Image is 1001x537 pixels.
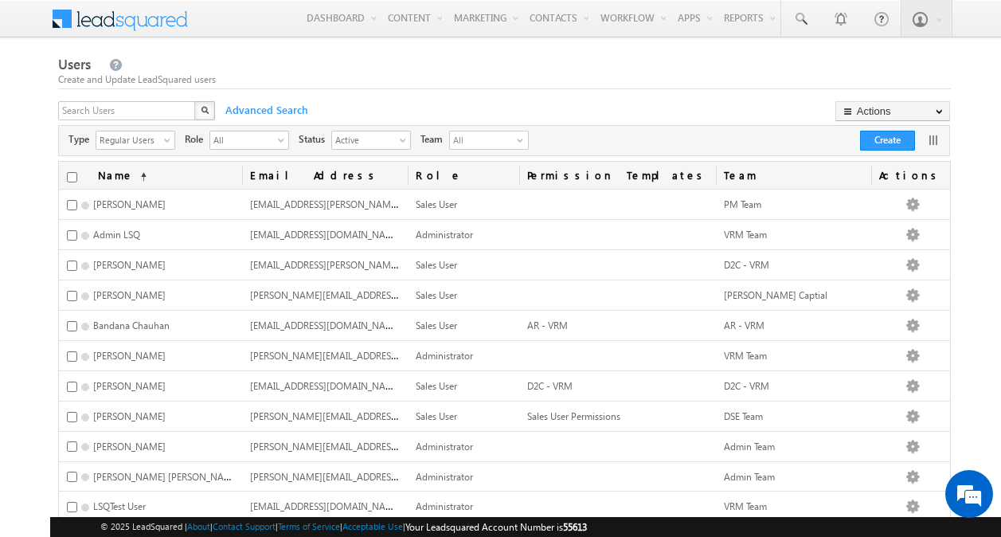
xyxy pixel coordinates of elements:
[93,500,146,512] span: LSQTest User
[242,162,409,189] a: Email Address
[405,521,587,533] span: Your Leadsquared Account Number is
[416,259,457,271] span: Sales User
[416,319,457,331] span: Sales User
[250,499,402,512] span: [EMAIL_ADDRESS][DOMAIN_NAME]
[724,500,767,512] span: VRM Team
[187,521,210,531] a: About
[250,288,475,301] span: [PERSON_NAME][EMAIL_ADDRESS][DOMAIN_NAME]
[527,410,620,422] span: Sales User Permissions
[93,289,166,301] span: [PERSON_NAME]
[250,197,475,210] span: [EMAIL_ADDRESS][PERSON_NAME][DOMAIN_NAME]
[250,378,402,392] span: [EMAIL_ADDRESS][DOMAIN_NAME]
[724,229,767,241] span: VRM Team
[299,132,331,147] span: Status
[250,469,475,483] span: [PERSON_NAME][EMAIL_ADDRESS][DOMAIN_NAME]
[416,198,457,210] span: Sales User
[527,380,573,392] span: D2C - VRM
[96,131,162,147] span: Regular Users
[185,132,209,147] span: Role
[724,319,764,331] span: AR - VRM
[724,289,827,301] span: [PERSON_NAME] Captial
[217,103,313,117] span: Advanced Search
[332,131,397,147] span: Active
[134,171,147,183] span: (sorted ascending)
[278,521,340,531] a: Terms of Service
[724,471,775,483] span: Admin Team
[250,439,475,453] span: [PERSON_NAME][EMAIL_ADDRESS][DOMAIN_NAME]
[250,409,475,422] span: [PERSON_NAME][EMAIL_ADDRESS][DOMAIN_NAME]
[93,441,166,453] span: [PERSON_NAME]
[342,521,403,531] a: Acceptable Use
[100,519,587,535] span: © 2025 LeadSquared | | | | |
[93,259,166,271] span: [PERSON_NAME]
[416,350,473,362] span: Administrator
[724,441,775,453] span: Admin Team
[250,227,402,241] span: [EMAIL_ADDRESS][DOMAIN_NAME]
[563,521,587,533] span: 55613
[58,73,951,87] div: Create and Update LeadSquared users
[420,132,449,147] span: Team
[400,135,413,144] span: select
[527,319,568,331] span: AR - VRM
[93,410,166,422] span: [PERSON_NAME]
[416,289,457,301] span: Sales User
[210,131,276,147] span: All
[93,469,240,483] span: [PERSON_NAME] [PERSON_NAME]
[93,198,166,210] span: [PERSON_NAME]
[416,441,473,453] span: Administrator
[835,101,950,121] button: Actions
[58,101,197,120] input: Search Users
[724,198,761,210] span: PM Team
[250,257,475,271] span: [EMAIL_ADDRESS][PERSON_NAME][DOMAIN_NAME]
[250,318,402,331] span: [EMAIL_ADDRESS][DOMAIN_NAME]
[724,380,769,392] span: D2C - VRM
[250,348,547,362] span: [PERSON_NAME][EMAIL_ADDRESS][PERSON_NAME][DOMAIN_NAME]
[164,135,177,144] span: select
[416,380,457,392] span: Sales User
[93,319,170,331] span: Bandana Chauhan
[213,521,276,531] a: Contact Support
[408,162,519,189] a: Role
[724,350,767,362] span: VRM Team
[860,131,915,151] button: Create
[450,131,514,149] span: All
[724,259,769,271] span: D2C - VRM
[68,132,96,147] span: Type
[90,162,154,189] a: Name
[93,229,140,241] span: Admin LSQ
[416,471,473,483] span: Administrator
[278,135,291,144] span: select
[716,162,871,189] span: Team
[416,229,473,241] span: Administrator
[93,380,166,392] span: [PERSON_NAME]
[93,350,166,362] span: [PERSON_NAME]
[724,410,763,422] span: DSE Team
[416,410,457,422] span: Sales User
[201,106,209,114] img: Search
[871,162,950,189] span: Actions
[519,162,716,189] span: Permission Templates
[58,55,91,73] span: Users
[416,500,473,512] span: Administrator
